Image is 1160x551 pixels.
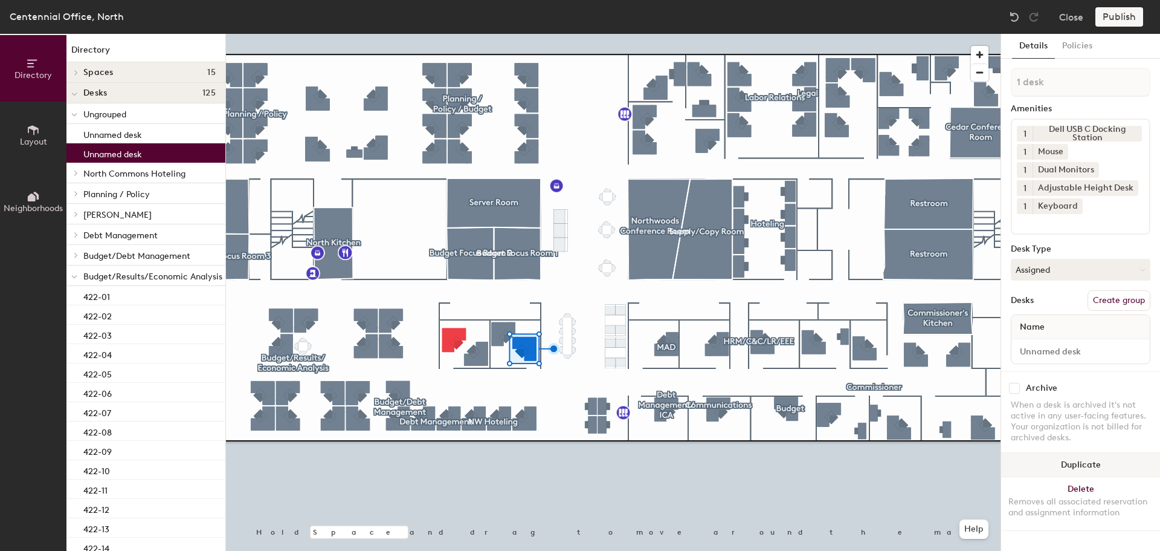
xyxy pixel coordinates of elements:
button: Close [1059,7,1083,27]
button: 1 [1017,144,1033,160]
button: 1 [1017,198,1033,214]
span: Name [1014,316,1051,338]
div: Archive [1026,383,1057,393]
span: 1 [1023,146,1026,158]
p: 422-13 [83,521,109,535]
span: Ungrouped [83,109,126,120]
span: Neighborhoods [4,203,63,214]
button: 1 [1017,162,1033,178]
button: Create group [1087,290,1150,311]
span: Desks [83,88,107,98]
input: Unnamed desk [1014,343,1147,360]
span: [PERSON_NAME] [83,210,152,220]
span: North Commons Hoteling [83,169,185,179]
div: When a desk is archived it's not active in any user-facing features. Your organization is not bil... [1011,400,1150,443]
span: Debt Management [83,230,158,241]
p: Unnamed desk [83,146,142,160]
span: 125 [202,88,216,98]
div: Desks [1011,296,1034,305]
p: 422-08 [83,424,112,438]
span: 1 [1023,128,1026,140]
p: 422-05 [83,366,112,380]
img: Redo [1028,11,1040,23]
p: 422-09 [83,443,112,457]
button: Policies [1055,34,1100,59]
div: Centennial Office, North [10,9,124,24]
p: 422-12 [83,501,109,515]
span: Spaces [83,68,114,77]
div: Desk Type [1011,244,1150,254]
button: 1 [1017,180,1033,196]
button: Details [1012,34,1055,59]
p: 422-04 [83,347,112,360]
div: Adjustable Height Desk [1033,180,1138,196]
span: Directory [14,70,52,80]
p: 422-06 [83,385,112,399]
button: Assigned [1011,259,1150,281]
span: Layout [20,137,47,147]
span: 15 [207,68,216,77]
div: Mouse [1033,144,1068,160]
div: Amenities [1011,104,1150,114]
button: DeleteRemoves all associated reservation and assignment information [1001,477,1160,530]
p: Unnamed desk [83,126,142,140]
span: Budget/Debt Management [83,251,190,261]
div: Dual Monitors [1033,162,1099,178]
p: 422-11 [83,482,108,496]
div: Removes all associated reservation and assignment information [1008,497,1153,518]
button: 1 [1017,126,1033,142]
span: 1 [1023,200,1026,213]
div: Dell USB C Docking Station [1033,126,1142,142]
p: 422-10 [83,463,110,477]
p: 422-03 [83,327,112,341]
button: Help [959,520,988,539]
span: 1 [1023,164,1026,177]
h1: Directory [66,44,225,62]
div: Keyboard [1033,198,1083,214]
span: 1 [1023,182,1026,195]
button: Duplicate [1001,453,1160,477]
img: Undo [1008,11,1020,23]
span: Budget/Results/Economic Analysis [83,272,222,282]
p: 422-07 [83,405,111,419]
p: 422-02 [83,308,112,322]
p: 422-01 [83,289,110,302]
span: Planning / Policy [83,189,150,200]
